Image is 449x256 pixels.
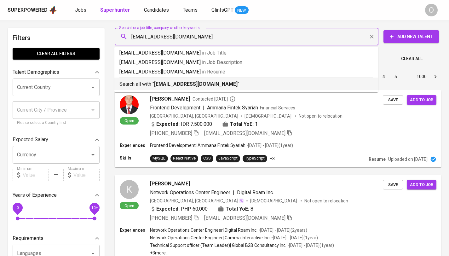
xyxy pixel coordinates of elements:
[367,32,376,41] button: Clear
[120,95,139,114] img: 84146a60022adcc3c6ebfd821c5b6284.jpg
[17,120,95,126] p: Please select a Country first
[13,33,100,43] h6: Filters
[100,6,131,14] a: Superhunter
[383,95,403,105] button: Save
[119,80,373,88] p: Search all with " "
[202,59,242,65] span: in Job Description
[120,180,139,199] div: K
[150,113,238,119] div: [GEOGRAPHIC_DATA], [GEOGRAPHIC_DATA]
[13,191,57,199] p: Years of Experience
[386,181,400,189] span: Save
[403,73,413,80] div: …
[270,235,318,241] p: • [DATE] - [DATE] ( 1 year )
[150,189,230,195] span: Network Operations Center Engineer
[207,105,258,111] span: Ammana Fintek Syariah
[156,205,180,213] b: Expected:
[383,30,439,43] button: Add New Talent
[399,53,425,65] button: Clear All
[407,95,436,105] button: Add to job
[211,6,249,14] a: GlintsGPT NEW
[100,7,130,13] b: Superhunter
[13,232,100,245] div: Requirements
[144,7,169,13] span: Candidates
[16,206,19,210] span: 0
[204,215,285,221] span: [EMAIL_ADDRESS][DOMAIN_NAME]
[91,206,98,210] span: 10+
[73,169,100,181] input: Value
[150,215,192,221] span: [PHONE_NUMBER]
[119,68,373,76] p: [EMAIL_ADDRESS][DOMAIN_NAME]
[144,6,170,14] a: Candidates
[49,5,57,15] img: app logo
[211,7,233,13] span: GlintsGPT
[13,189,100,201] div: Years of Experience
[150,242,286,248] p: Technical Support officer (Team Leader) | Global B2B Consultancy Inc.
[183,7,198,13] span: Teams
[183,6,199,14] a: Teams
[245,113,292,119] span: [DEMOGRAPHIC_DATA]
[75,7,86,13] span: Jobs
[150,235,270,241] p: Network Operations Center Engineer | Gamma Interactive Inc.
[257,227,307,233] p: • [DATE] - [DATE] ( 2 years )
[13,68,59,76] p: Talent Demographics
[270,155,275,162] p: +3
[154,81,238,87] b: [EMAIL_ADDRESS][DOMAIN_NAME]
[150,130,192,136] span: [PHONE_NUMBER]
[173,155,196,161] div: React Native
[120,155,150,161] p: Skills
[410,181,433,189] span: Add to job
[379,72,389,82] button: Go to page 4
[75,6,88,14] a: Jobs
[156,120,180,128] b: Expected:
[18,50,95,58] span: Clear All filters
[150,198,244,204] div: [GEOGRAPHIC_DATA], [GEOGRAPHIC_DATA]
[235,7,249,14] span: NEW
[255,120,258,128] span: 1
[122,118,137,123] span: Open
[229,96,236,102] svg: By Batam recruiter
[203,104,204,112] span: |
[13,136,48,143] p: Expected Salary
[13,235,43,242] p: Requirements
[237,189,274,195] span: Digital Roam Inc.
[233,189,234,196] span: |
[204,130,285,136] span: [EMAIL_ADDRESS][DOMAIN_NAME]
[425,4,438,16] div: O
[230,120,254,128] b: Total YoE:
[369,156,386,162] p: Resume
[202,50,227,56] span: in Job Title
[120,227,150,233] p: Experiences
[330,72,441,82] nav: pagination navigation
[299,113,343,119] p: Not open to relocation
[150,95,190,103] span: [PERSON_NAME]
[13,66,100,79] div: Talent Demographics
[150,250,334,256] p: +3 more ...
[239,198,244,203] img: magic_wand.svg
[13,133,100,146] div: Expected Salary
[89,83,97,92] button: Open
[8,5,57,15] a: Superpoweredapp logo
[115,90,441,167] a: Open[PERSON_NAME]Contacted [DATE]Frontend Development|Ammana Fintek SyariahFinancial Services[GEO...
[245,155,265,161] div: TypeScript
[122,203,137,208] span: Open
[401,55,423,63] span: Clear All
[119,49,373,57] p: [EMAIL_ADDRESS][DOMAIN_NAME]
[193,96,236,102] span: Contacted [DATE]
[150,227,257,233] p: Network Operations Center Engineer | Digital Roam Inc.
[245,142,293,148] p: • [DATE] - [DATE] ( 1 year )
[153,155,165,161] div: MySQL
[120,142,150,148] p: Experiences
[410,96,433,104] span: Add to job
[386,96,400,104] span: Save
[391,72,401,82] button: Go to page 5
[218,155,238,161] div: JavaScript
[150,142,245,148] p: Frontend Development | Ammana Fintek Syariah
[89,150,97,159] button: Open
[150,105,200,111] span: Frontend Development
[150,180,190,188] span: [PERSON_NAME]
[150,205,208,213] div: PHP 60,000
[226,205,249,213] b: Total YoE:
[13,48,100,60] button: Clear All filters
[389,33,434,41] span: Add New Talent
[119,59,373,66] p: [EMAIL_ADDRESS][DOMAIN_NAME]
